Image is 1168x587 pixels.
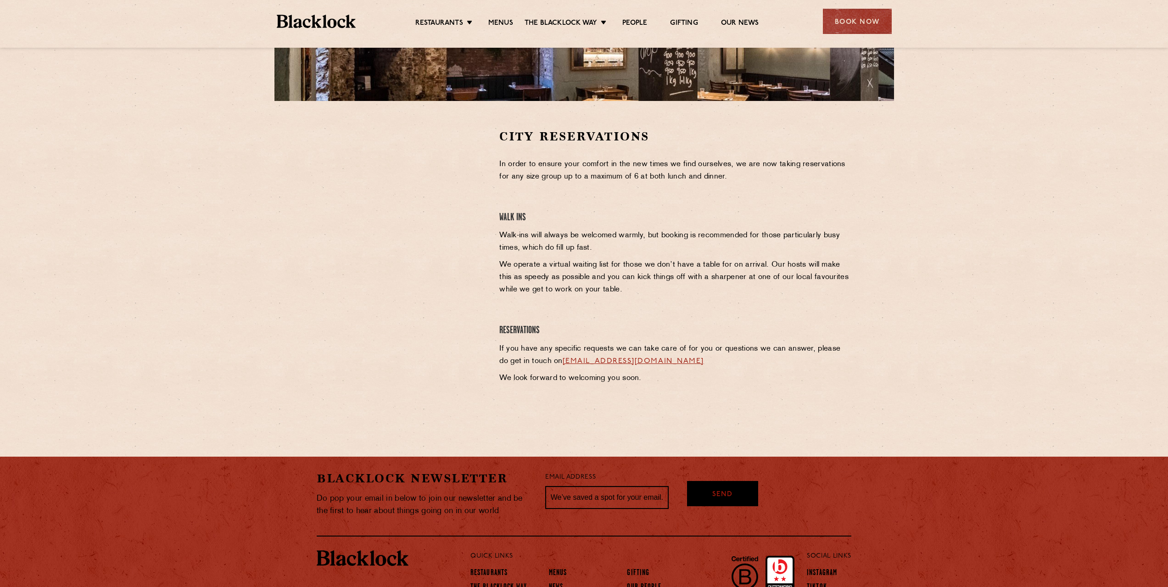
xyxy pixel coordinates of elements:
[488,19,513,29] a: Menus
[499,343,851,368] p: If you have any specific requests we can take care of for you or questions we can answer, please ...
[545,486,669,509] input: We’ve saved a spot for your email...
[499,229,851,254] p: Walk-ins will always be welcomed warmly, but booking is recommended for those particularly busy t...
[470,569,508,579] a: Restaurants
[499,158,851,183] p: In order to ensure your comfort in the new times we find ourselves, we are now taking reservation...
[563,358,704,365] a: [EMAIL_ADDRESS][DOMAIN_NAME]
[525,19,597,29] a: The Blacklock Way
[277,15,356,28] img: BL_Textured_Logo-footer-cropped.svg
[499,259,851,296] p: We operate a virtual waiting list for those we don’t have a table for on arrival. Our hosts will ...
[721,19,759,29] a: Our News
[317,492,531,517] p: Do pop your email in below to join our newsletter and be the first to hear about things going on ...
[823,9,892,34] div: Book Now
[807,550,851,562] p: Social Links
[317,550,408,566] img: BL_Textured_Logo-footer-cropped.svg
[712,490,732,500] span: Send
[622,19,647,29] a: People
[415,19,463,29] a: Restaurants
[545,472,596,483] label: Email Address
[549,569,567,579] a: Menus
[470,550,777,562] p: Quick Links
[499,324,851,337] h4: Reservations
[499,212,851,224] h4: Walk Ins
[499,129,851,145] h2: City Reservations
[670,19,698,29] a: Gifting
[807,569,837,579] a: Instagram
[350,129,453,267] iframe: OpenTable make booking widget
[499,372,851,385] p: We look forward to welcoming you soon.
[317,470,531,486] h2: Blacklock Newsletter
[627,569,649,579] a: Gifting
